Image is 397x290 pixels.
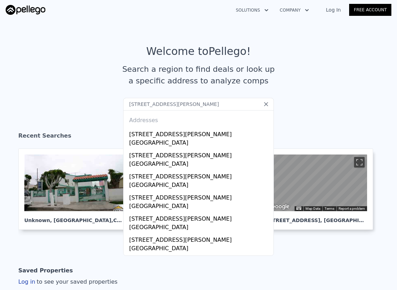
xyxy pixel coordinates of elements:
a: Map [STREET_ADDRESS], [GEOGRAPHIC_DATA] [260,149,379,230]
a: Report a problem [339,207,365,210]
button: Solutions [230,4,274,17]
a: Free Account [349,4,391,16]
div: Saved Properties [18,264,73,278]
div: Recent Searches [18,126,379,149]
span: to see your saved properties [35,278,118,285]
div: [GEOGRAPHIC_DATA] [129,139,271,149]
img: Google [268,202,291,211]
div: Unknown , [GEOGRAPHIC_DATA] [24,211,125,224]
div: Map [266,155,367,211]
span: , CA 91605 [111,217,139,223]
div: Log in [18,278,118,286]
button: Map Data [305,206,320,211]
img: Pellego [6,5,45,15]
a: Unknown, [GEOGRAPHIC_DATA],CA 91605 [18,149,137,230]
button: Company [274,4,315,17]
button: Keyboard shortcuts [296,207,301,210]
div: [STREET_ADDRESS][PERSON_NAME] [129,212,271,223]
a: Terms (opens in new tab) [324,207,334,210]
div: [STREET_ADDRESS][PERSON_NAME] [129,233,271,244]
div: [STREET_ADDRESS][PERSON_NAME] [129,170,271,181]
div: [STREET_ADDRESS][PERSON_NAME] [129,191,271,202]
div: [GEOGRAPHIC_DATA] [129,244,271,254]
div: Addresses [126,111,271,127]
div: [STREET_ADDRESS][PERSON_NAME] [129,254,271,265]
div: [STREET_ADDRESS][PERSON_NAME] [129,149,271,160]
button: Toggle fullscreen view [354,157,365,168]
div: [GEOGRAPHIC_DATA] [129,202,271,212]
div: Welcome to Pellego ! [146,45,251,58]
div: [GEOGRAPHIC_DATA] [129,181,271,191]
div: [STREET_ADDRESS][PERSON_NAME] [129,127,271,139]
a: Open this area in Google Maps (opens a new window) [268,202,291,211]
input: Search an address or region... [123,98,274,111]
div: Street View [266,155,367,211]
div: [GEOGRAPHIC_DATA] [129,160,271,170]
div: Search a region to find deals or look up a specific address to analyze comps [120,63,277,87]
div: [STREET_ADDRESS] , [GEOGRAPHIC_DATA] [266,211,367,224]
a: Log In [317,6,349,13]
div: [GEOGRAPHIC_DATA] [129,223,271,233]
